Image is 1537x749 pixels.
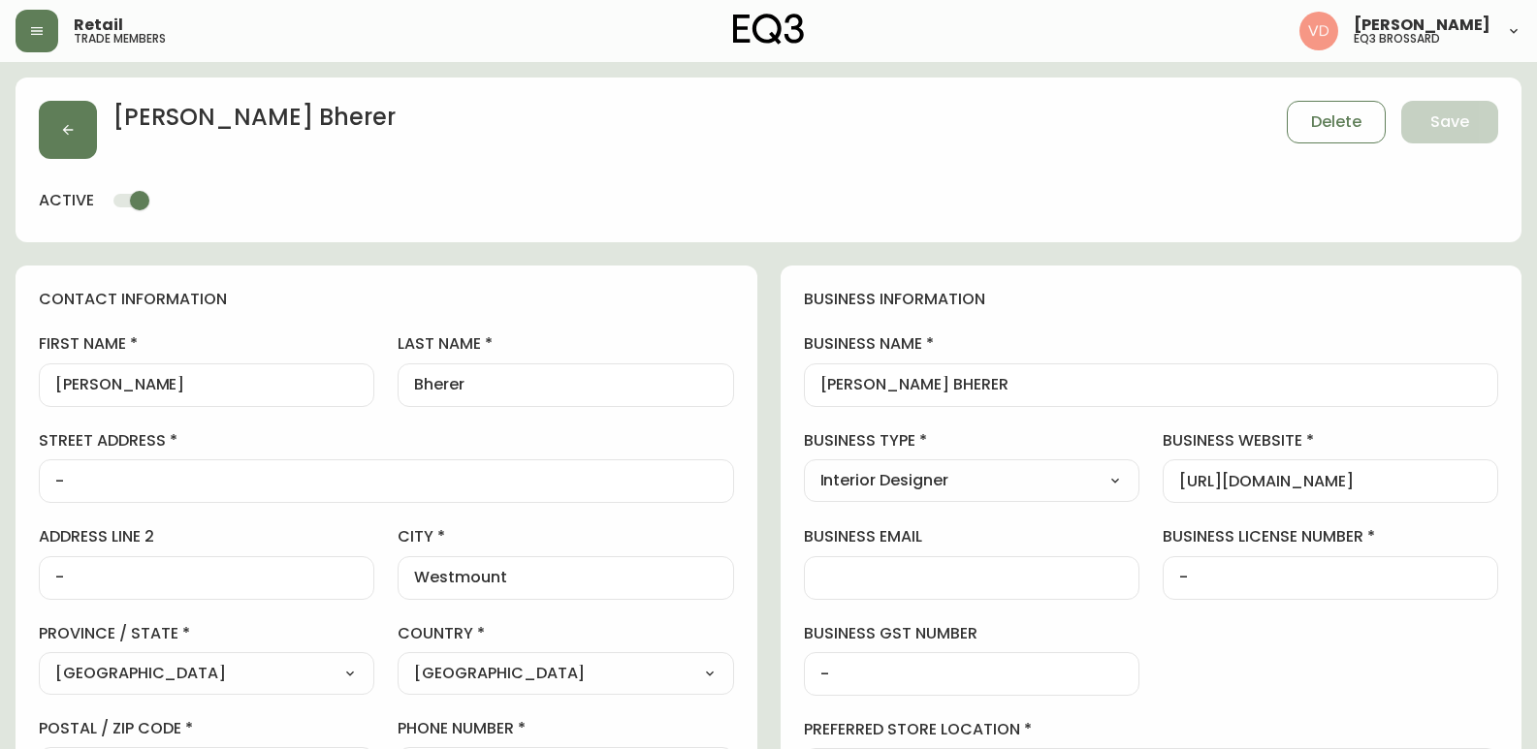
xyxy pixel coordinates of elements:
label: country [398,623,733,644]
h4: contact information [39,289,734,310]
label: business website [1163,430,1498,452]
span: Delete [1311,111,1361,133]
label: last name [398,333,733,355]
label: business gst number [804,623,1139,644]
img: logo [733,14,805,45]
label: business name [804,333,1499,355]
label: postal / zip code [39,718,374,739]
label: business license number [1163,526,1498,547]
h5: trade members [74,33,166,45]
h2: [PERSON_NAME] Bherer [112,101,396,143]
label: province / state [39,623,374,644]
button: Delete [1287,101,1386,143]
label: business email [804,526,1139,547]
span: [PERSON_NAME] [1354,17,1490,33]
label: preferred store location [804,719,1499,740]
label: first name [39,333,374,355]
label: business type [804,430,1139,452]
label: city [398,526,733,547]
h5: eq3 brossard [1354,33,1440,45]
span: Retail [74,17,123,33]
input: https://www.designshop.com [1179,472,1482,490]
label: phone number [398,718,733,739]
label: street address [39,430,734,452]
h4: business information [804,289,1499,310]
h4: active [39,190,94,211]
label: address line 2 [39,526,374,547]
img: 34cbe8de67806989076631741e6a7c6b [1299,12,1338,50]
